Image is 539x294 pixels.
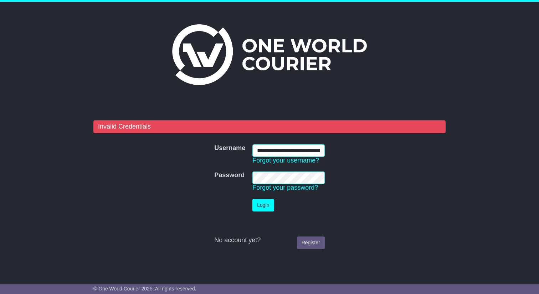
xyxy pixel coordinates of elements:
[214,144,245,152] label: Username
[214,171,245,179] label: Password
[172,24,367,85] img: One World
[252,184,318,191] a: Forgot your password?
[93,286,196,291] span: © One World Courier 2025. All rights reserved.
[252,157,319,164] a: Forgot your username?
[297,236,325,249] a: Register
[214,236,325,244] div: No account yet?
[252,199,274,211] button: Login
[93,120,446,133] div: Invalid Credentials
